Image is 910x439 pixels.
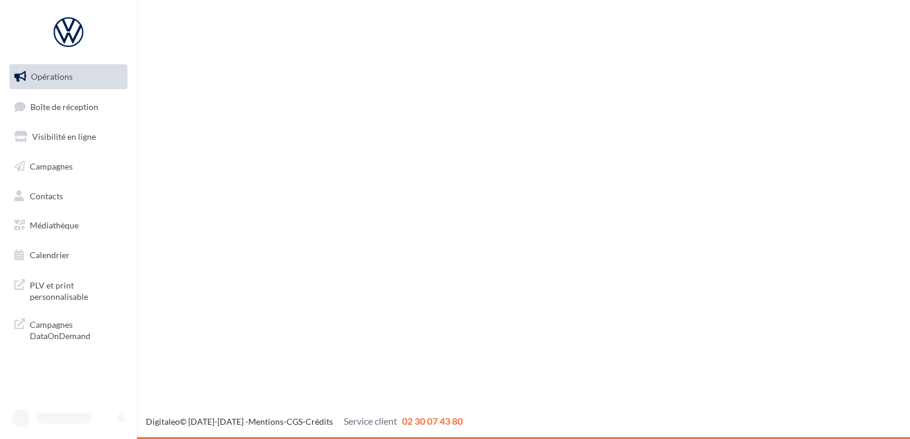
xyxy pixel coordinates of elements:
[402,415,463,427] span: 02 30 07 43 80
[306,416,333,427] a: Crédits
[7,124,130,149] a: Visibilité en ligne
[30,316,123,342] span: Campagnes DataOnDemand
[7,312,130,347] a: Campagnes DataOnDemand
[7,272,130,308] a: PLV et print personnalisable
[30,277,123,303] span: PLV et print personnalisable
[286,416,303,427] a: CGS
[7,94,130,120] a: Boîte de réception
[146,416,180,427] a: Digitaleo
[30,250,70,260] span: Calendrier
[30,101,98,111] span: Boîte de réception
[7,154,130,179] a: Campagnes
[30,161,73,171] span: Campagnes
[7,243,130,268] a: Calendrier
[30,220,79,230] span: Médiathèque
[344,415,397,427] span: Service client
[248,416,283,427] a: Mentions
[30,190,63,200] span: Contacts
[146,416,463,427] span: © [DATE]-[DATE] - - -
[31,71,73,81] span: Opérations
[7,64,130,89] a: Opérations
[7,213,130,238] a: Médiathèque
[7,184,130,209] a: Contacts
[32,131,96,142] span: Visibilité en ligne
